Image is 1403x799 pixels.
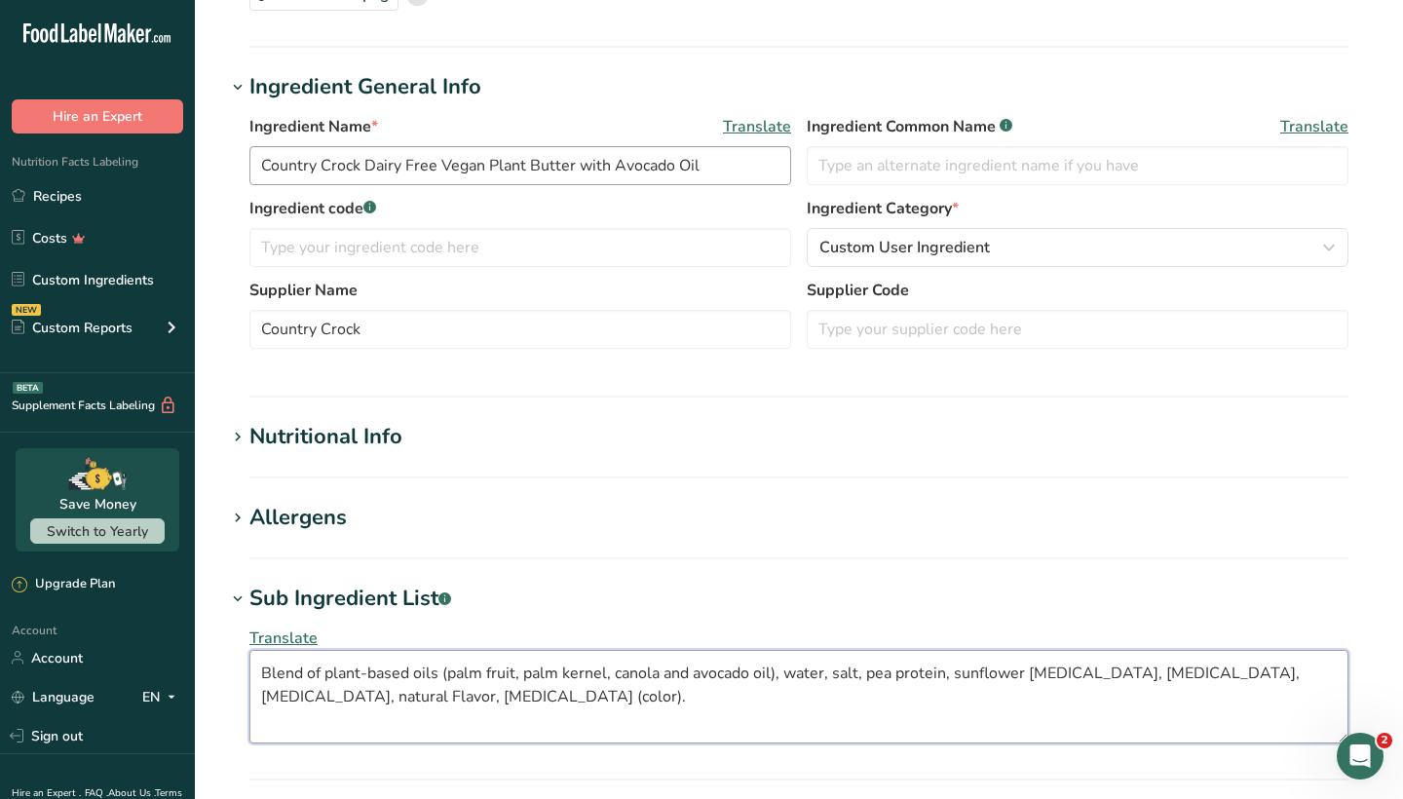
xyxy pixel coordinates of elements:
span: Translate [1280,115,1348,138]
div: Save Money [59,494,136,514]
span: Ingredient Common Name [807,115,1012,138]
button: Hire an Expert [12,99,183,133]
span: Translate [249,628,318,649]
label: Supplier Name [249,279,791,302]
input: Type your ingredient code here [249,228,791,267]
label: Ingredient Category [807,197,1348,220]
div: EN [142,685,183,708]
span: Translate [723,115,791,138]
input: Type an alternate ingredient name if you have [807,146,1348,185]
div: Ingredient General Info [249,71,481,103]
span: Custom User Ingredient [819,236,990,259]
div: Custom Reports [12,318,133,338]
label: Supplier Code [807,279,1348,302]
div: Upgrade Plan [12,575,115,594]
div: Allergens [249,502,347,534]
span: 2 [1377,733,1392,748]
span: Switch to Yearly [47,522,148,541]
input: Type your supplier name here [249,310,791,349]
button: Switch to Yearly [30,518,165,544]
label: Ingredient code [249,197,791,220]
iframe: Intercom live chat [1337,733,1384,780]
a: Language [12,680,95,714]
input: Type your ingredient name here [249,146,791,185]
button: Custom User Ingredient [807,228,1348,267]
input: Type your supplier code here [807,310,1348,349]
span: Ingredient Name [249,115,378,138]
div: BETA [13,382,43,394]
div: NEW [12,304,41,316]
div: Sub Ingredient List [249,583,451,615]
div: Nutritional Info [249,421,402,453]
